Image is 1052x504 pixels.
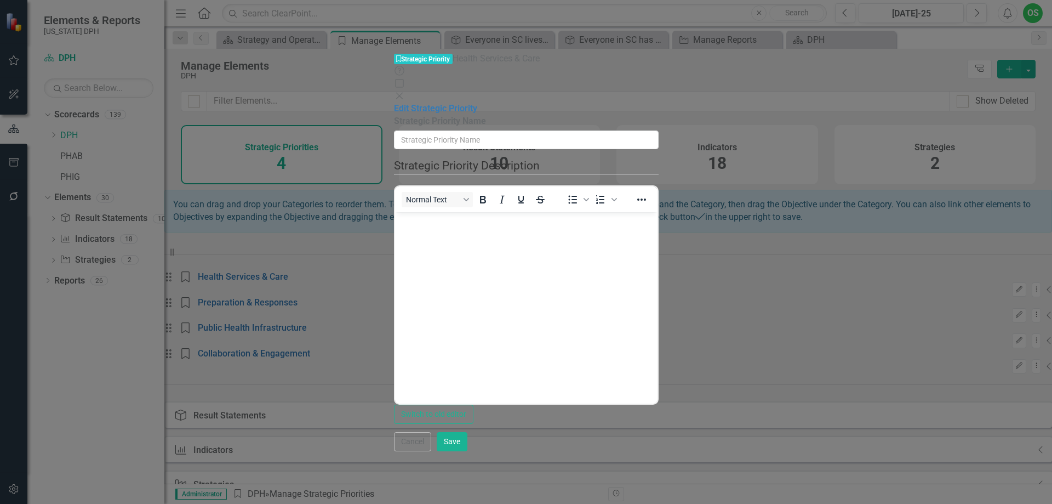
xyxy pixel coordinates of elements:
button: Save [437,432,467,451]
button: Block Normal Text [402,192,473,207]
input: Strategic Priority Name [394,131,659,149]
div: Numbered list [591,192,619,207]
iframe: Rich Text Area [395,212,658,404]
button: Switch to old editor [394,405,473,424]
a: Edit Strategic Priority [394,103,477,114]
button: Cancel [394,432,431,451]
button: Reveal or hide additional toolbar items [632,192,651,207]
span: Strategic Priority [394,54,453,64]
legend: Strategic Priority Description [394,157,659,174]
span: Health Services & Care [453,53,540,64]
button: Bold [473,192,492,207]
button: Underline [512,192,530,207]
button: Italic [493,192,511,207]
label: Strategic Priority Name [394,115,659,128]
span: Normal Text [406,195,460,204]
button: Strikethrough [531,192,550,207]
div: Bullet list [563,192,591,207]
